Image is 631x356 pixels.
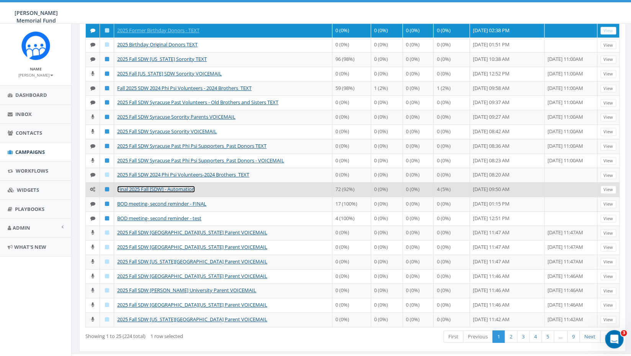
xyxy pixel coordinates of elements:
[117,200,206,207] a: BOD meeting- second reminder - FINAL
[403,38,434,52] td: 0 (0%)
[91,114,94,119] i: Ringless Voice Mail
[470,225,544,240] td: [DATE] 11:47 AM
[105,57,109,62] i: Published
[371,52,403,67] td: 0 (0%)
[600,243,616,251] a: View
[403,312,434,327] td: 0 (0%)
[600,157,616,165] a: View
[600,330,620,343] a: Last
[117,258,267,265] a: 2025 Fall SDW [US_STATE][GEOGRAPHIC_DATA] Parent VOICEMAIL
[544,95,597,110] td: [DATE] 11:00AM
[544,269,597,284] td: [DATE] 11:46AM
[600,301,616,309] a: View
[16,129,42,136] span: Contacts
[17,186,39,193] span: Widgets
[117,70,222,77] a: 2025 Fall [US_STATE] SDW Sorority VOICEMAIL
[470,312,544,327] td: [DATE] 11:42 AM
[544,225,597,240] td: [DATE] 11:47AM
[105,42,109,47] i: Draft
[332,139,371,154] td: 0 (0%)
[91,230,94,235] i: Ringless Voice Mail
[433,38,469,52] td: 0 (0%)
[544,124,597,139] td: [DATE] 11:00AM
[91,288,94,293] i: Ringless Voice Mail
[117,99,278,106] a: 2025 Fall SDW Syracuse Past Volunteers - Old Brothers and Sisters TEXT
[544,81,597,96] td: [DATE] 11:00AM
[332,110,371,124] td: 0 (0%)
[332,95,371,110] td: 0 (0%)
[600,287,616,295] a: View
[470,154,544,168] td: [DATE] 08:23 AM
[403,139,434,154] td: 0 (0%)
[371,23,403,38] td: 0 (0%)
[403,255,434,269] td: 0 (0%)
[371,110,403,124] td: 0 (0%)
[470,67,544,81] td: [DATE] 12:52 PM
[541,330,554,343] a: 5
[544,283,597,298] td: [DATE] 11:46AM
[117,229,267,236] a: 2025 Fall SDW [GEOGRAPHIC_DATA][US_STATE] Parent VOICEMAIL
[105,187,109,192] i: Published
[544,139,597,154] td: [DATE] 11:00AM
[470,38,544,52] td: [DATE] 01:51 PM
[105,144,109,149] i: Published
[433,240,469,255] td: 0 (0%)
[332,211,371,226] td: 4 (100%)
[470,95,544,110] td: [DATE] 09:37 AM
[105,201,109,206] i: Published
[544,67,597,81] td: [DATE] 11:00AM
[332,298,371,312] td: 0 (0%)
[117,41,198,48] a: 2025 Birthday Original Donors TEXT
[470,255,544,269] td: [DATE] 11:47 AM
[505,330,517,343] a: 2
[433,298,469,312] td: 0 (0%)
[470,182,544,197] td: [DATE] 09:50 AM
[91,129,94,134] i: Ringless Voice Mail
[91,302,94,307] i: Ringless Voice Mail
[433,269,469,284] td: 0 (0%)
[105,245,109,250] i: Draft
[579,330,600,343] a: Next
[332,168,371,182] td: 0 (0%)
[371,225,403,240] td: 0 (0%)
[544,110,597,124] td: [DATE] 11:00AM
[105,28,109,33] i: Draft
[14,243,46,250] span: What's New
[30,66,42,72] small: Name
[332,255,371,269] td: 0 (0%)
[544,154,597,168] td: [DATE] 11:00AM
[544,312,597,327] td: [DATE] 11:42AM
[600,56,616,64] a: View
[371,269,403,284] td: 0 (0%)
[403,52,434,67] td: 0 (0%)
[90,28,95,33] i: Text SMS
[403,168,434,182] td: 0 (0%)
[433,95,469,110] td: 0 (0%)
[332,225,371,240] td: 0 (0%)
[332,240,371,255] td: 0 (0%)
[600,99,616,107] a: View
[105,114,109,119] i: Published
[600,186,616,194] a: View
[117,301,267,308] a: 2025 Fall SDW [GEOGRAPHIC_DATA][US_STATE] Parent VOICEMAIL
[105,216,109,221] i: Published
[90,172,95,177] i: Text SMS
[332,124,371,139] td: 0 (0%)
[371,211,403,226] td: 0 (0%)
[403,110,434,124] td: 0 (0%)
[403,225,434,240] td: 0 (0%)
[90,42,95,47] i: Text SMS
[403,197,434,211] td: 0 (0%)
[470,298,544,312] td: [DATE] 11:46 AM
[15,111,32,118] span: Inbox
[18,72,53,78] small: [PERSON_NAME]
[470,197,544,211] td: [DATE] 01:15 PM
[605,330,623,348] iframe: Intercom live chat
[15,91,47,98] span: Dashboard
[567,330,580,343] a: 9
[403,23,434,38] td: 0 (0%)
[117,157,284,164] a: 2025 Fall SDW Syracuse Past Phi Psi Supporters_Past Donors - VOICEMAIL
[371,95,403,110] td: 0 (0%)
[90,216,95,221] i: Text SMS
[403,154,434,168] td: 0 (0%)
